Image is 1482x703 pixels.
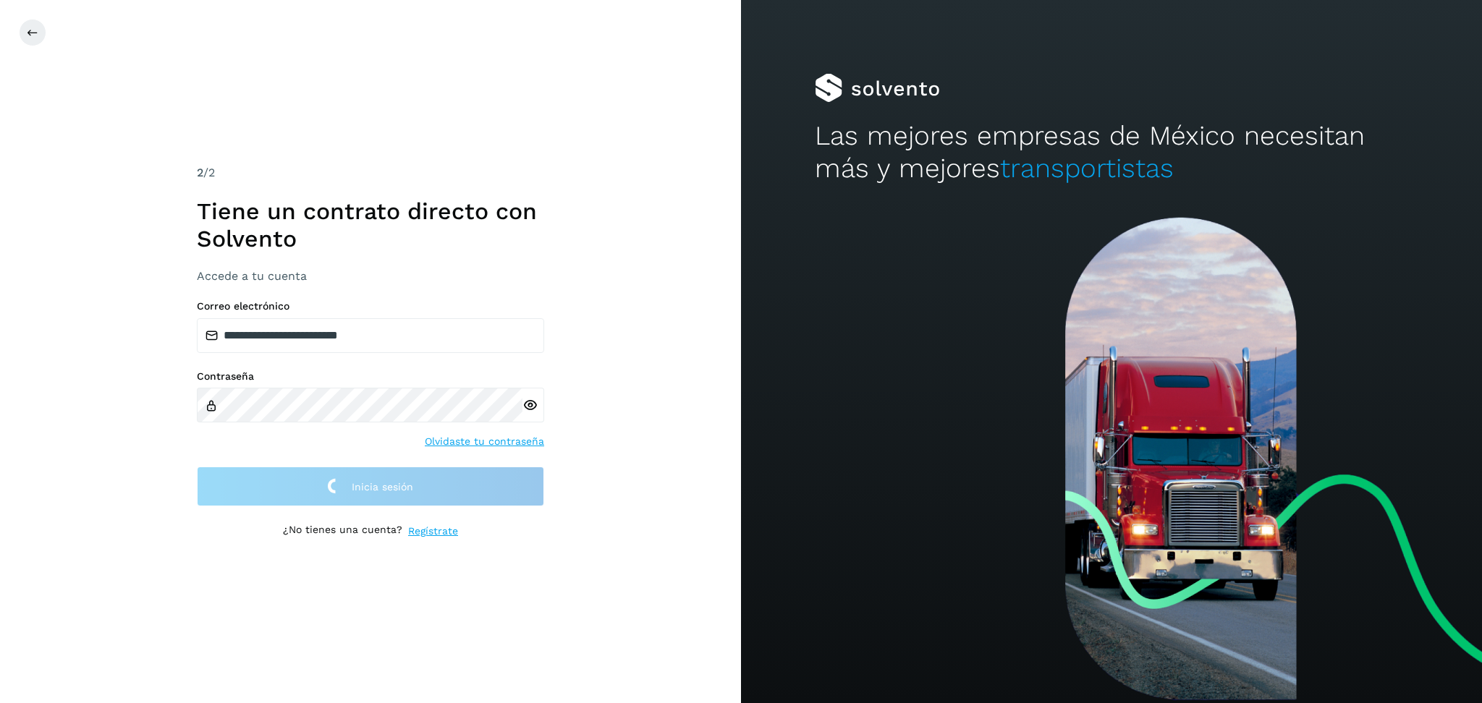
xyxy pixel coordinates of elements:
h2: Las mejores empresas de México necesitan más y mejores [815,120,1407,184]
label: Contraseña [197,370,544,383]
p: ¿No tienes una cuenta? [283,524,402,539]
span: transportistas [1000,153,1174,184]
span: Inicia sesión [352,482,413,492]
a: Regístrate [408,524,458,539]
h1: Tiene un contrato directo con Solvento [197,197,544,253]
span: 2 [197,166,203,179]
a: Olvidaste tu contraseña [425,434,544,449]
div: /2 [197,164,544,182]
h3: Accede a tu cuenta [197,269,544,283]
button: Inicia sesión [197,466,544,506]
label: Correo electrónico [197,300,544,312]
